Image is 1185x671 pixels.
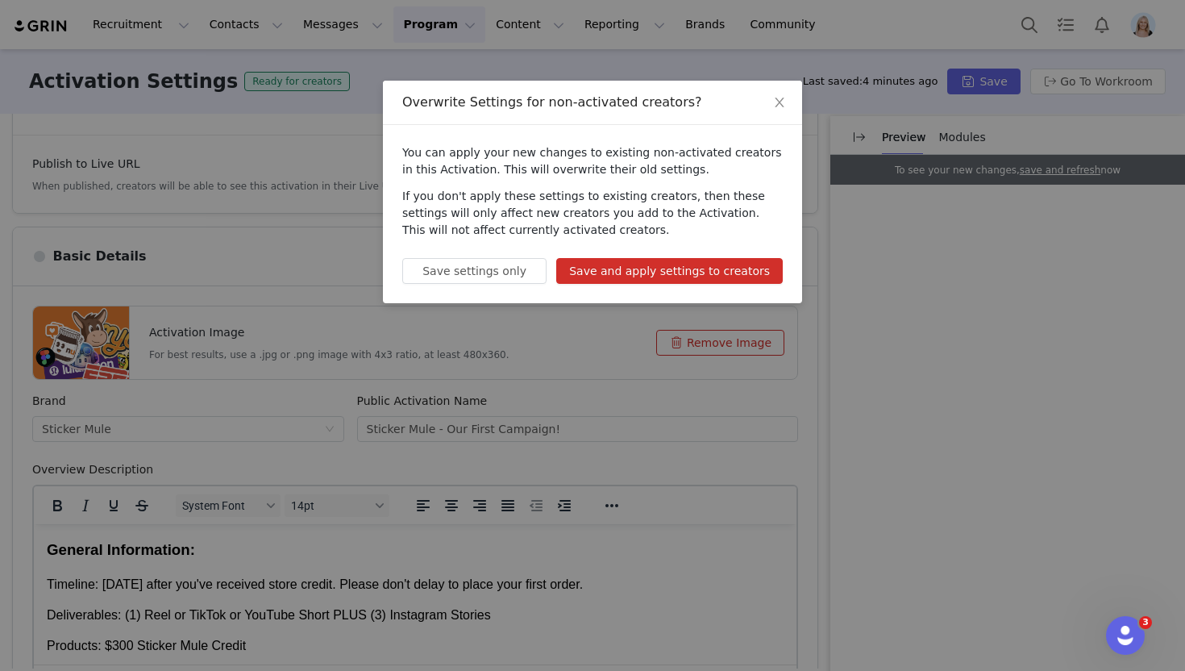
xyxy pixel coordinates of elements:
p: Deliverables: (1) Reel or TikTok or YouTube Short PLUS (3) Instagram Stories [13,82,750,100]
button: Save settings only [402,258,547,284]
span: 3 [1139,616,1152,629]
button: Save and apply settings to creators [556,258,783,284]
p: If you don't apply these settings to existing creators, then these settings will only affect new ... [402,188,783,239]
iframe: Intercom live chat [1106,616,1145,655]
button: Close [757,81,802,126]
h3: General Information: [13,15,750,36]
i: icon: close [773,96,786,109]
p: Timeline: [DATE] after you've received store credit. Please don't delay to place your first order. [13,52,750,69]
div: Overwrite Settings for non-activated creators? [402,94,783,111]
p: You can apply your new changes to existing non-activated creators in this Activation. This will o... [402,144,783,178]
p: Products: $300 Sticker Mule Credit [13,113,750,131]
